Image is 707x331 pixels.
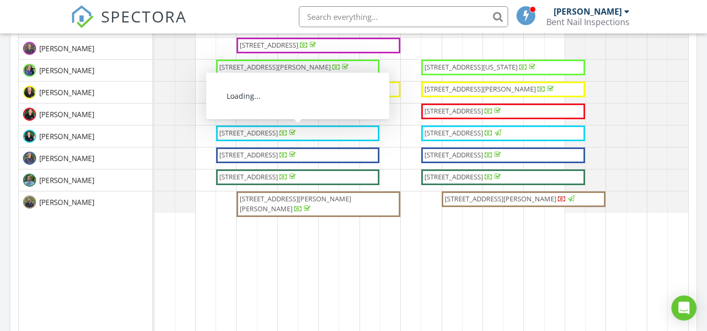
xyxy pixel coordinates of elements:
span: [STREET_ADDRESS] [424,150,483,159]
span: [STREET_ADDRESS] [240,84,298,94]
span: [STREET_ADDRESS][PERSON_NAME] [219,62,331,72]
span: [PERSON_NAME] [37,109,96,120]
span: [PERSON_NAME] [37,87,96,98]
span: [STREET_ADDRESS] [219,150,278,159]
span: [STREET_ADDRESS][PERSON_NAME][PERSON_NAME] [240,194,351,213]
span: [PERSON_NAME] [37,43,96,54]
span: [STREET_ADDRESS] [424,106,483,116]
span: [STREET_ADDRESS] [219,172,278,181]
img: chris_abbruzzese_updated_photo.jpg [23,152,36,165]
img: The Best Home Inspection Software - Spectora [71,5,94,28]
div: Bent Nail Inspections [546,17,630,27]
span: SPECTORA [101,5,187,27]
div: [PERSON_NAME] [554,6,622,17]
input: Search everything... [299,6,508,27]
img: img_3375.jpg [23,174,36,187]
span: [STREET_ADDRESS][PERSON_NAME] [424,84,536,94]
img: williambrooks.png [23,108,36,121]
span: [STREET_ADDRESS] [424,172,483,181]
img: austinjensen.jpg [23,130,36,143]
span: [PERSON_NAME] [37,175,96,186]
img: tim_pettee.jpg [23,196,36,209]
span: [STREET_ADDRESS][US_STATE] [424,62,518,72]
span: [STREET_ADDRESS] [219,128,278,138]
img: mikehampton.png [23,86,36,99]
span: [PERSON_NAME] [37,153,96,164]
span: [PERSON_NAME] [37,131,96,142]
img: fb_img_1653011100189.jpg [23,64,36,77]
span: [PERSON_NAME] [37,197,96,208]
span: [PERSON_NAME] [37,65,96,76]
span: [STREET_ADDRESS] [424,128,483,138]
span: [STREET_ADDRESS][PERSON_NAME] [445,194,556,203]
a: SPECTORA [71,14,187,36]
div: Open Intercom Messenger [671,295,697,321]
span: [STREET_ADDRESS] [240,40,298,50]
img: kelly_2.jpg [23,42,36,55]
